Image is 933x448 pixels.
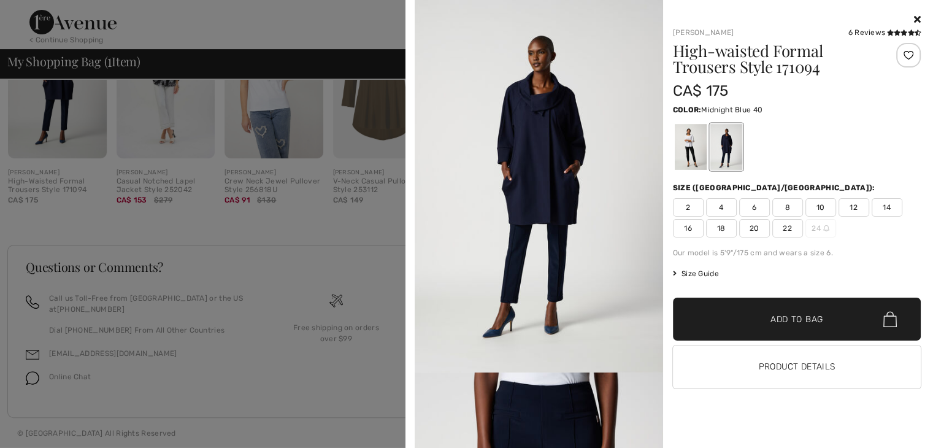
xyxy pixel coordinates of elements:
[673,182,878,193] div: Size ([GEOGRAPHIC_DATA]/[GEOGRAPHIC_DATA]):
[883,311,897,327] img: Bag.svg
[739,219,770,238] span: 20
[839,198,869,217] span: 12
[673,106,702,114] span: Color:
[673,298,921,341] button: Add to Bag
[706,219,737,238] span: 18
[673,43,880,75] h1: High-waisted Formal Trousers Style 171094
[872,198,902,217] span: 14
[701,106,762,114] span: Midnight Blue 40
[673,82,729,99] span: CA$ 175
[673,346,921,388] button: Product Details
[673,219,704,238] span: 16
[848,27,921,38] div: 6 Reviews
[27,9,52,20] span: Chat
[673,268,719,279] span: Size Guide
[805,198,836,217] span: 10
[673,198,704,217] span: 2
[770,313,823,326] span: Add to Bag
[772,198,803,217] span: 8
[674,124,706,170] div: Black
[805,219,836,238] span: 24
[706,198,737,217] span: 4
[673,28,734,37] a: [PERSON_NAME]
[772,219,803,238] span: 22
[823,225,829,231] img: ring-m.svg
[739,198,770,217] span: 6
[673,247,921,258] div: Our model is 5'9"/175 cm and wears a size 6.
[710,124,742,170] div: Midnight Blue 40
